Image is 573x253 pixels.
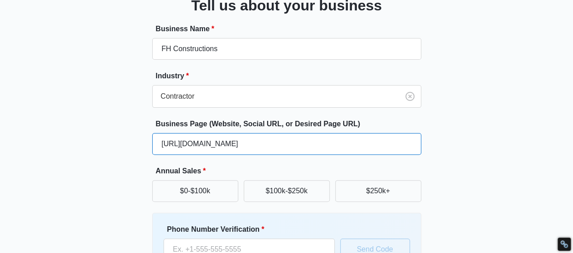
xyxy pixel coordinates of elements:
[156,166,425,177] label: Annual Sales
[152,38,421,60] input: e.g. Jane's Plumbing
[152,133,421,155] input: e.g. janesplumbing.com
[244,180,330,202] button: $100k-$250k
[335,180,421,202] button: $250k+
[156,24,425,34] label: Business Name
[167,224,338,235] label: Phone Number Verification
[156,119,425,129] label: Business Page (Website, Social URL, or Desired Page URL)
[560,240,568,248] div: Restore Info Box &#10;&#10;NoFollow Info:&#10; META-Robots NoFollow: &#09;true&#10; META-Robots N...
[156,71,425,81] label: Industry
[152,180,238,202] button: $0-$100k
[403,89,417,104] button: Clear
